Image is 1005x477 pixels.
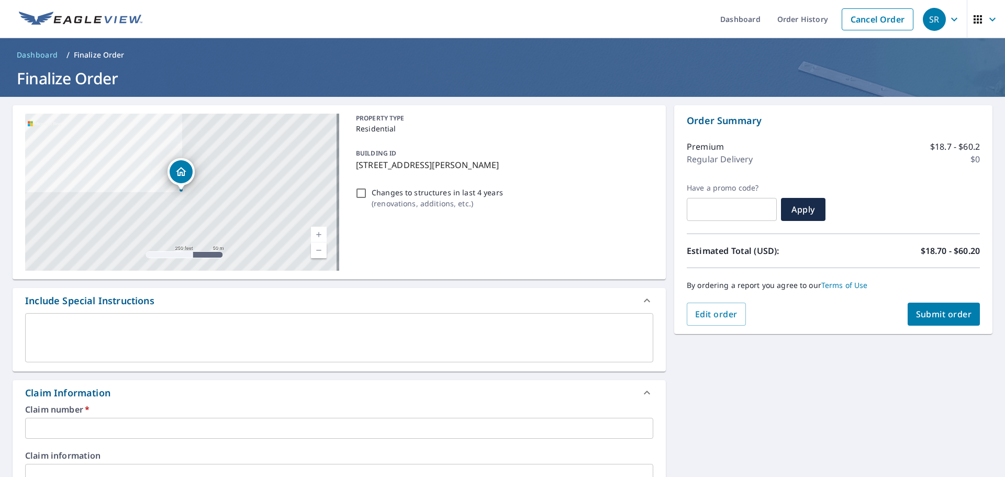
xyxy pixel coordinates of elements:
[74,50,125,60] p: Finalize Order
[372,187,503,198] p: Changes to structures in last 4 years
[17,50,58,60] span: Dashboard
[908,303,980,326] button: Submit order
[687,153,753,165] p: Regular Delivery
[356,123,649,134] p: Residential
[916,308,972,320] span: Submit order
[356,159,649,171] p: [STREET_ADDRESS][PERSON_NAME]
[695,308,738,320] span: Edit order
[311,242,327,258] a: Current Level 17, Zoom Out
[923,8,946,31] div: SR
[687,245,833,257] p: Estimated Total (USD):
[25,386,110,400] div: Claim Information
[687,140,724,153] p: Premium
[311,227,327,242] a: Current Level 17, Zoom In
[25,294,154,308] div: Include Special Instructions
[356,114,649,123] p: PROPERTY TYPE
[842,8,913,30] a: Cancel Order
[25,405,653,414] label: Claim number
[167,158,195,191] div: Dropped pin, building 1, Residential property, 1273 Whitney Rd Ontario, NY 14519
[13,380,666,405] div: Claim Information
[13,68,992,89] h1: Finalize Order
[13,47,992,63] nav: breadcrumb
[19,12,142,27] img: EV Logo
[930,140,980,153] p: $18.7 - $60.2
[921,245,980,257] p: $18.70 - $60.20
[687,114,980,128] p: Order Summary
[687,303,746,326] button: Edit order
[356,149,396,158] p: BUILDING ID
[372,198,503,209] p: ( renovations, additions, etc. )
[687,183,777,193] label: Have a promo code?
[781,198,825,221] button: Apply
[13,288,666,313] div: Include Special Instructions
[821,280,868,290] a: Terms of Use
[13,47,62,63] a: Dashboard
[25,451,653,460] label: Claim information
[66,49,70,61] li: /
[789,204,817,215] span: Apply
[687,281,980,290] p: By ordering a report you agree to our
[970,153,980,165] p: $0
